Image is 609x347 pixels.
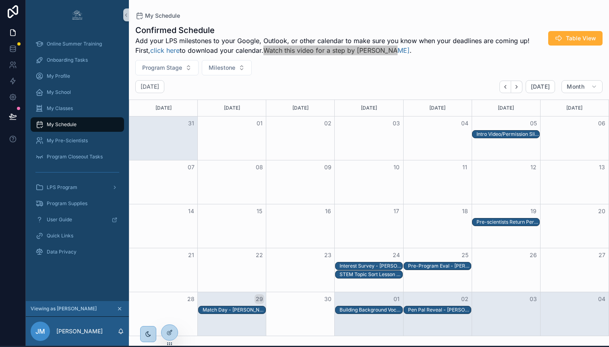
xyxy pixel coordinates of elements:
[263,46,410,54] a: Watch this video for a step by [PERSON_NAME]
[323,294,333,304] button: 30
[408,307,471,313] div: Pen Pal Reveal - [PERSON_NAME]
[267,100,333,116] div: [DATE]
[597,250,607,260] button: 27
[531,83,550,90] span: [DATE]
[597,162,607,172] button: 13
[186,118,196,128] button: 31
[511,81,522,93] button: Next
[476,218,539,226] div: Pre-scientists Return Permission Form - Jennifer Mozdzer
[460,118,470,128] button: 04
[31,305,97,312] span: Viewing as [PERSON_NAME]
[405,100,470,116] div: [DATE]
[31,212,124,227] a: User Guide
[47,154,103,160] span: Program Closeout Tasks
[460,294,470,304] button: 02
[31,245,124,259] a: Data Privacy
[145,12,180,20] span: My Schedule
[336,100,402,116] div: [DATE]
[31,117,124,132] a: My Schedule
[135,12,180,20] a: My Schedule
[323,250,333,260] button: 23
[460,162,470,172] button: 11
[47,216,72,223] span: User Guide
[135,60,199,75] button: Select Button
[135,25,542,36] h1: Confirmed Schedule
[31,229,124,243] a: Quick Links
[141,83,159,91] h2: [DATE]
[47,73,70,79] span: My Profile
[323,162,333,172] button: 09
[561,80,603,93] button: Month
[528,206,538,216] button: 19
[499,81,511,93] button: Back
[597,206,607,216] button: 20
[323,206,333,216] button: 16
[460,206,470,216] button: 18
[391,294,401,304] button: 01
[135,36,542,55] span: Add your LPS milestones to your Google, Outlook, or other calendar to make sure you know when you...
[203,306,265,314] div: Match Day - Jennifer Mozdzer
[31,85,124,100] a: My School
[31,101,124,116] a: My Classes
[340,307,402,313] div: Building Background Vocab - [PERSON_NAME]
[130,100,196,116] div: [DATE]
[47,41,102,47] span: Online Summer Training
[47,249,77,255] span: Data Privacy
[340,271,402,278] div: STEM Topic Sort Lesson - Jennifer Mozdzer
[31,150,124,164] a: Program Closeout Tasks
[566,34,596,42] span: Table View
[31,69,124,83] a: My Profile
[408,262,471,270] div: Pre-Program Eval - Jennifer Mozdzer
[31,196,124,211] a: Program Supplies
[408,263,471,269] div: Pre-Program Eval - [PERSON_NAME]
[150,46,180,54] a: click here
[35,326,45,336] span: JM
[186,206,196,216] button: 14
[129,100,609,336] div: Month View
[47,105,73,112] span: My Classes
[202,60,252,75] button: Select Button
[528,162,538,172] button: 12
[186,250,196,260] button: 21
[71,8,84,21] img: App logo
[542,100,607,116] div: [DATE]
[31,180,124,195] a: LPS Program
[47,137,88,144] span: My Pre-Scientists
[391,162,401,172] button: 10
[56,327,103,335] p: [PERSON_NAME]
[473,100,539,116] div: [DATE]
[26,31,129,270] div: scrollable content
[528,250,538,260] button: 26
[255,294,264,304] button: 29
[391,206,401,216] button: 17
[255,206,264,216] button: 15
[47,233,73,239] span: Quick Links
[476,131,539,138] div: Intro Video/Permission Slips Sent Home - Jennifer Mozdzer
[47,184,77,191] span: LPS Program
[47,89,71,96] span: My School
[597,294,607,304] button: 04
[47,121,77,128] span: My Schedule
[597,118,607,128] button: 06
[460,250,470,260] button: 25
[340,263,402,269] div: Interest Survey - [PERSON_NAME]
[391,250,401,260] button: 24
[323,118,333,128] button: 02
[391,118,401,128] button: 03
[186,294,196,304] button: 28
[340,306,402,314] div: Building Background Vocab - Jennifer Mozdzer
[548,31,603,46] button: Table View
[209,64,235,72] span: Milestone
[31,37,124,51] a: Online Summer Training
[47,57,88,63] span: Onboarding Tasks
[476,131,539,137] div: Intro Video/Permission Slips Sent Home - [PERSON_NAME]
[255,162,264,172] button: 08
[203,307,265,313] div: Match Day - [PERSON_NAME]
[31,53,124,67] a: Onboarding Tasks
[476,219,539,225] div: Pre-scientists Return Permission Form - [PERSON_NAME]
[199,100,265,116] div: [DATE]
[31,133,124,148] a: My Pre-Scientists
[340,271,402,278] div: STEM Topic Sort Lesson - [PERSON_NAME]
[567,83,584,90] span: Month
[526,80,555,93] button: [DATE]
